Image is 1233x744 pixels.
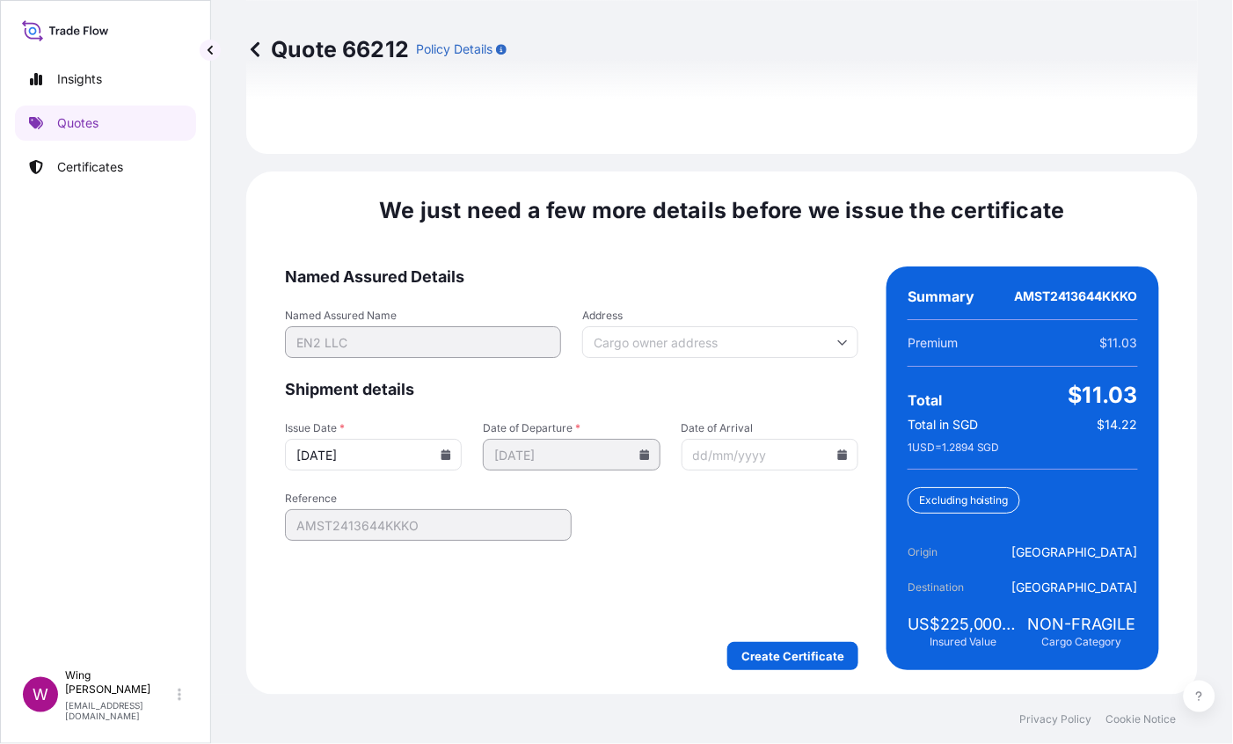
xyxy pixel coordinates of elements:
span: Total in SGD [908,416,978,434]
span: Named Assured Details [285,266,858,288]
span: $14.22 [1098,416,1138,434]
span: Reference [285,492,572,506]
p: Policy Details [416,40,492,58]
span: Issue Date [285,421,462,435]
span: [GEOGRAPHIC_DATA] [1012,543,1138,561]
a: Insights [15,62,196,97]
span: Total [908,391,942,409]
span: Destination [908,579,1006,596]
p: Wing [PERSON_NAME] [65,668,174,697]
input: dd/mm/yyyy [483,439,660,470]
span: Summary [908,288,974,305]
span: Named Assured Name [285,309,561,323]
span: Insured Value [930,635,997,649]
p: Insights [57,70,102,88]
span: Date of Arrival [682,421,858,435]
span: [GEOGRAPHIC_DATA] [1012,579,1138,596]
a: Certificates [15,150,196,185]
input: dd/mm/yyyy [682,439,858,470]
span: $11.03 [1100,334,1138,352]
span: AMST2413644KKKO [1015,288,1138,305]
p: Create Certificate [741,647,844,665]
span: NON-FRAGILE [1028,614,1136,635]
span: Date of Departure [483,421,660,435]
span: Origin [908,543,1006,561]
p: Certificates [57,158,123,176]
p: Quotes [57,114,98,132]
p: [EMAIL_ADDRESS][DOMAIN_NAME] [65,700,174,721]
span: 1 USD = 1.2894 SGD [908,441,1000,455]
input: Cargo owner address [582,326,858,358]
span: US$225,000.00 [908,614,1019,635]
p: Quote 66212 [246,35,409,63]
span: We just need a few more details before we issue the certificate [379,196,1065,224]
span: Cargo Category [1042,635,1122,649]
a: Cookie Notice [1106,712,1177,726]
span: Premium [908,334,958,352]
a: Privacy Policy [1020,712,1092,726]
button: Create Certificate [727,642,858,670]
span: Shipment details [285,379,858,400]
input: dd/mm/yyyy [285,439,462,470]
a: Quotes [15,106,196,141]
span: W [33,686,48,704]
input: Your internal reference [285,509,572,541]
span: $11.03 [1069,381,1138,409]
span: Address [582,309,858,323]
div: Excluding hoisting [908,487,1020,514]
